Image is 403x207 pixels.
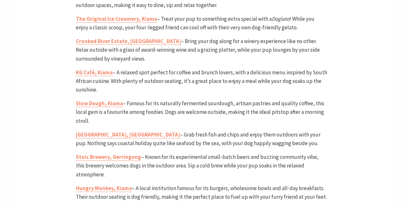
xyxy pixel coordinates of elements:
a: Stoic Brewery, Gerringong [76,153,141,161]
a: Slow Dough, Kiama [76,100,123,107]
p: – A local institution famous for its burgers, wholesome bowls and all-day breakfasts. Their outdo... [76,184,327,201]
a: [GEOGRAPHIC_DATA], [GEOGRAPHIC_DATA] [76,131,180,138]
a: Hungry Monkey, Kiama [76,185,132,192]
p: – Bring your dog along for a winery experience like no other. Relax outside with a glass of award... [76,37,327,63]
p: – A relaxed spot perfect for coffee and brunch lovers, with a delicious menu inspired by South Af... [76,68,327,94]
p: – Treat your pup to something extra special with a ! While you enjoy a classic scoop, your four-l... [76,15,327,32]
p: – Famous for its naturally fermented sourdough, artisan pastries and quality coffee, this local g... [76,99,327,125]
strong: Stoic Brewery, Gerringong [76,153,141,160]
a: KG Café, Kiama [76,69,113,76]
p: – Grab fresh fish and chips and enjoy them outdoors with your pup. Nothing says coastal holiday q... [76,130,327,148]
em: Doglato [272,15,290,22]
a: Crooked River Estate, [GEOGRAPHIC_DATA] [76,38,181,45]
p: – Known for its experimental small-batch beers and buzzing community vibe, this brewery welcomes ... [76,153,327,179]
strong: The Original Ice Creamery, Kiama [76,15,157,22]
a: The Original Ice Creamery, Kiama [76,15,157,23]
